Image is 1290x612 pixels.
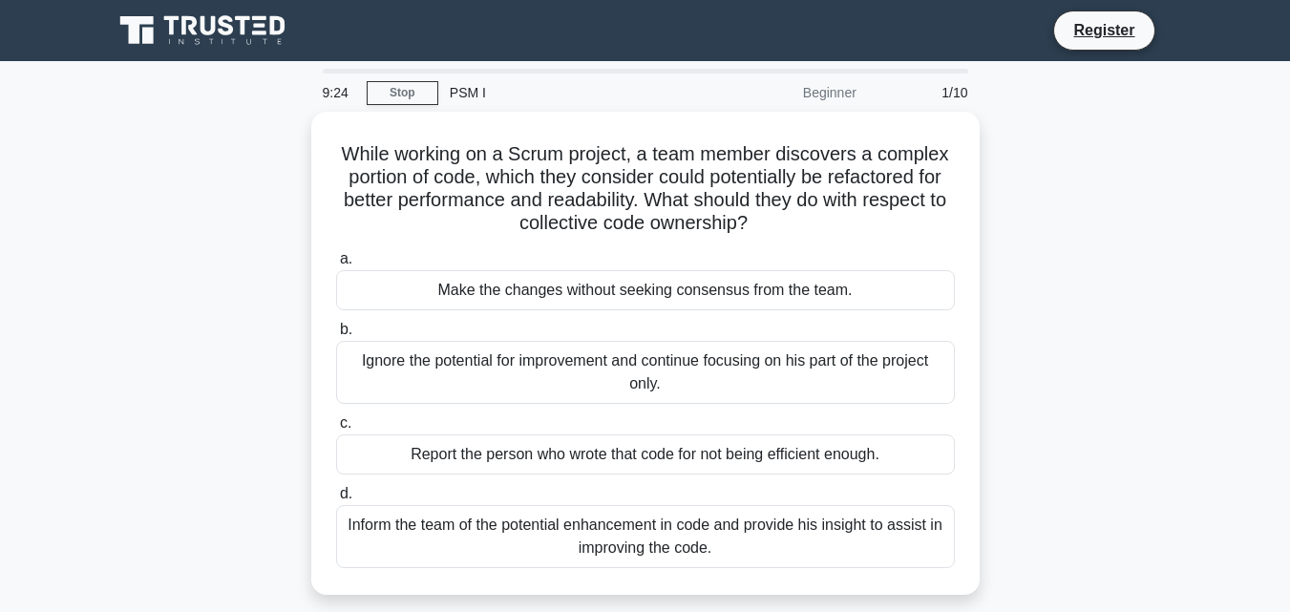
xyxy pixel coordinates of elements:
div: 1/10 [868,74,980,112]
span: c. [340,414,351,431]
div: Inform the team of the potential enhancement in code and provide his insight to assist in improvi... [336,505,955,568]
div: Beginner [701,74,868,112]
div: Report the person who wrote that code for not being efficient enough. [336,434,955,475]
a: Register [1062,18,1146,42]
div: PSM I [438,74,701,112]
div: Ignore the potential for improvement and continue focusing on his part of the project only. [336,341,955,404]
div: 9:24 [311,74,367,112]
h5: While working on a Scrum project, a team member discovers a complex portion of code, which they c... [334,142,957,236]
span: b. [340,321,352,337]
a: Stop [367,81,438,105]
span: a. [340,250,352,266]
div: Make the changes without seeking consensus from the team. [336,270,955,310]
span: d. [340,485,352,501]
